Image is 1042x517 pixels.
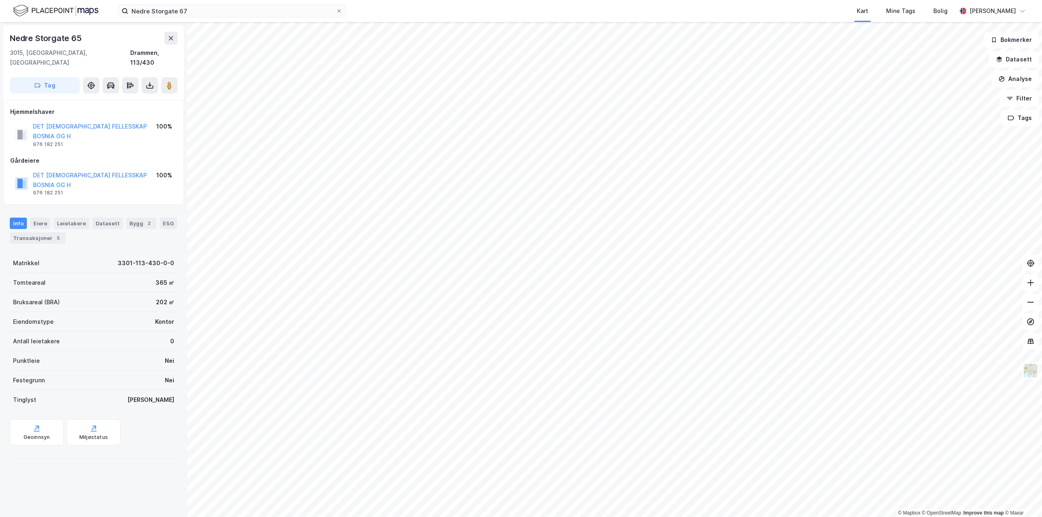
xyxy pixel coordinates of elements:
[156,297,174,307] div: 202 ㎡
[128,5,336,17] input: Søk på adresse, matrikkel, gårdeiere, leietakere eller personer
[984,32,1039,48] button: Bokmerker
[10,32,83,45] div: Nedre Storgate 65
[1023,363,1038,378] img: Z
[1000,90,1039,107] button: Filter
[126,218,156,229] div: Bygg
[886,6,915,16] div: Mine Tags
[145,219,153,227] div: 2
[13,356,40,366] div: Punktleie
[156,170,172,180] div: 100%
[30,218,50,229] div: Eiere
[165,375,174,385] div: Nei
[898,510,920,516] a: Mapbox
[13,336,60,346] div: Antall leietakere
[170,336,174,346] div: 0
[92,218,123,229] div: Datasett
[1001,110,1039,126] button: Tags
[13,317,54,327] div: Eiendomstype
[54,234,62,242] div: 5
[933,6,948,16] div: Bolig
[24,434,50,441] div: Geoinnsyn
[155,317,174,327] div: Kontor
[922,510,961,516] a: OpenStreetMap
[118,258,174,268] div: 3301-113-430-0-0
[963,510,1004,516] a: Improve this map
[79,434,108,441] div: Miljøstatus
[10,218,27,229] div: Info
[155,278,174,288] div: 365 ㎡
[10,107,177,117] div: Hjemmelshaver
[33,190,63,196] div: 976 182 251
[1001,478,1042,517] iframe: Chat Widget
[13,297,60,307] div: Bruksareal (BRA)
[970,6,1016,16] div: [PERSON_NAME]
[10,156,177,166] div: Gårdeiere
[165,356,174,366] div: Nei
[857,6,868,16] div: Kart
[10,232,66,244] div: Transaksjoner
[13,4,99,18] img: logo.f888ab2527a4732fd821a326f86c7f29.svg
[156,122,172,131] div: 100%
[13,375,45,385] div: Festegrunn
[130,48,177,68] div: Drammen, 113/430
[13,395,36,405] div: Tinglyst
[127,395,174,405] div: [PERSON_NAME]
[989,51,1039,68] button: Datasett
[160,218,177,229] div: ESG
[13,258,39,268] div: Matrikkel
[13,278,46,288] div: Tomteareal
[1001,478,1042,517] div: Kontrollprogram for chat
[992,71,1039,87] button: Analyse
[54,218,89,229] div: Leietakere
[10,77,80,94] button: Tag
[10,48,130,68] div: 3015, [GEOGRAPHIC_DATA], [GEOGRAPHIC_DATA]
[33,141,63,148] div: 976 182 251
